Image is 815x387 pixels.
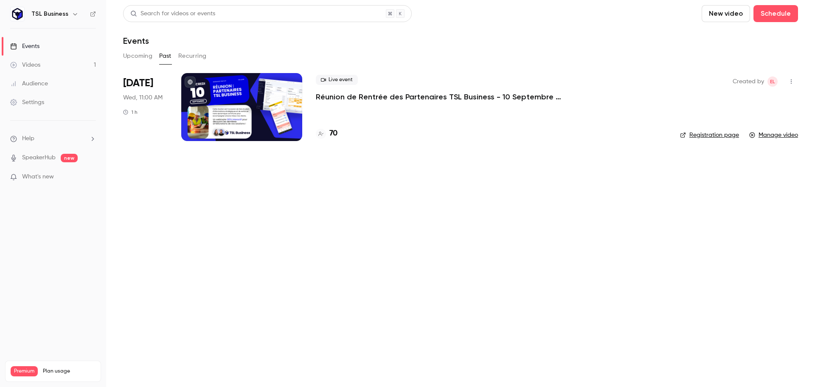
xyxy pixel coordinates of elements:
h6: TSL Business [31,10,68,18]
span: What's new [22,172,54,181]
div: Search for videos or events [130,9,215,18]
span: Live event [316,75,358,85]
a: Réunion de Rentrée des Partenaires TSL Business - 10 Septembre 2025 à 11h [316,92,570,102]
button: Upcoming [123,49,152,63]
button: New video [702,5,750,22]
div: Videos [10,61,40,69]
h1: Events [123,36,149,46]
a: Registration page [680,131,739,139]
a: 70 [316,128,337,139]
span: Premium [11,366,38,376]
span: Elodie Lecocq [767,76,778,87]
span: Wed, 11:00 AM [123,93,163,102]
span: new [61,154,78,162]
img: TSL Business [11,7,24,21]
a: Manage video [749,131,798,139]
button: Recurring [178,49,207,63]
span: EL [770,76,775,87]
button: Schedule [753,5,798,22]
h4: 70 [329,128,337,139]
a: SpeakerHub [22,153,56,162]
span: Plan usage [43,368,96,375]
iframe: Noticeable Trigger [86,173,96,181]
button: Past [159,49,171,63]
div: Events [10,42,39,51]
div: Sep 10 Wed, 11:00 AM (Europe/Paris) [123,73,168,141]
div: Audience [10,79,48,88]
li: help-dropdown-opener [10,134,96,143]
div: 1 h [123,109,138,116]
div: Settings [10,98,44,107]
span: [DATE] [123,76,153,90]
span: Created by [733,76,764,87]
span: Help [22,134,34,143]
